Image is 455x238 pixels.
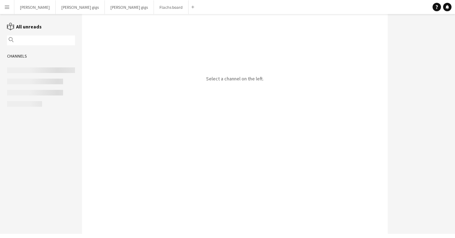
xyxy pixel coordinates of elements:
p: Select a channel on the left. [206,75,264,82]
a: All unreads [7,24,42,30]
button: [PERSON_NAME] [14,0,56,14]
button: [PERSON_NAME] gigs [56,0,105,14]
button: Flachs board [154,0,189,14]
button: [PERSON_NAME] gigs [105,0,154,14]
